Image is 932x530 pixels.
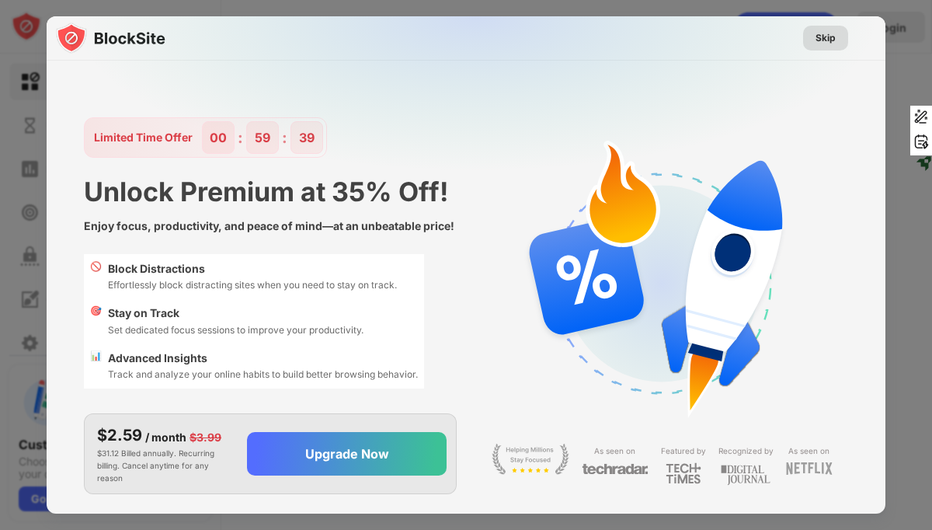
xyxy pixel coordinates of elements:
[661,444,706,459] div: Featured by
[305,446,389,462] div: Upgrade Now
[108,305,363,322] div: Stay on Track
[721,462,770,488] img: light-digital-journal.svg
[108,350,418,367] div: Advanced Insights
[582,462,649,476] img: light-techradar.svg
[718,444,774,459] div: Recognized by
[108,323,363,337] div: Set dedicated focus sessions to improve your productivity.
[97,424,142,447] div: $2.59
[815,30,836,46] div: Skip
[666,462,701,484] img: light-techtimes.svg
[788,444,829,459] div: As seen on
[190,429,221,446] div: $3.99
[90,305,102,337] div: 🎯
[786,462,833,475] img: light-netflix.svg
[108,367,418,382] div: Track and analyze your online habits to build better browsing behavior.
[90,350,102,382] div: 📊
[492,444,569,475] img: light-stay-focus.svg
[56,16,895,312] img: gradient.svg
[594,444,635,459] div: As seen on
[145,429,186,446] div: / month
[97,424,235,484] div: $31.12 Billed annually. Recurring billing. Cancel anytime for any reason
